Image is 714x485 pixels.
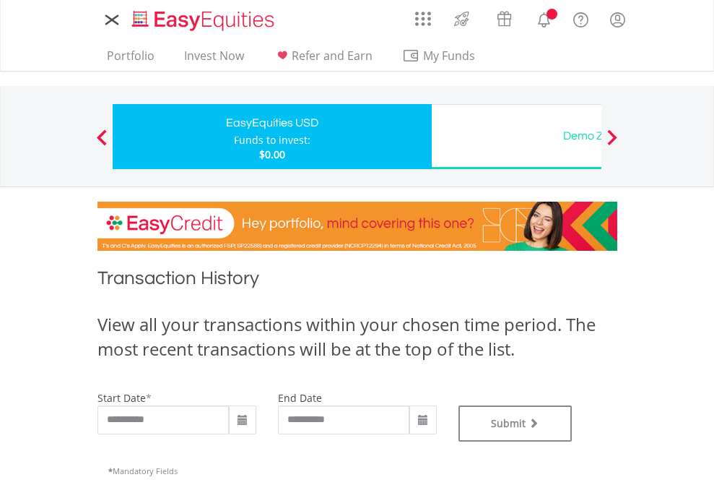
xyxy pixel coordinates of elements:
button: Submit [458,405,572,442]
img: grid-menu-icon.svg [415,11,431,27]
a: Vouchers [483,4,526,30]
a: Home page [126,4,280,33]
button: Previous [87,137,116,151]
img: EasyCredit Promotion Banner [97,202,617,251]
span: $0.00 [259,147,285,161]
div: View all your transactions within your chosen time period. The most recent transactions will be a... [97,312,617,362]
h1: Transaction History [97,265,617,298]
button: Next [598,137,627,151]
span: Mandatory Fields [108,465,178,476]
img: thrive-v2.svg [450,7,474,30]
a: AppsGrid [406,4,440,27]
img: EasyEquities_Logo.png [129,9,280,33]
span: Refer and Earn [292,48,373,64]
a: My Profile [599,4,636,35]
a: Portfolio [101,48,160,71]
a: Notifications [526,4,562,33]
a: Refer and Earn [268,48,378,71]
a: Invest Now [178,48,250,71]
a: FAQ's and Support [562,4,599,33]
div: Funds to invest: [234,133,310,147]
label: start date [97,391,146,405]
img: vouchers-v2.svg [492,7,516,30]
label: end date [278,391,322,405]
span: My Funds [402,46,497,65]
div: EasyEquities USD [121,113,423,133]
